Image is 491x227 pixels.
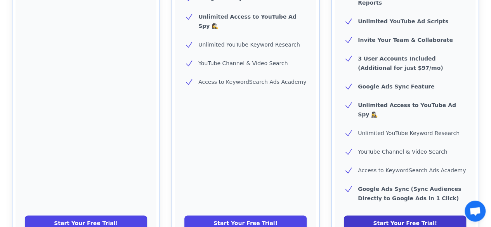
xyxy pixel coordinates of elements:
[358,18,448,24] b: Unlimited YouTube Ad Scripts
[358,102,456,118] b: Unlimited Access to YouTube Ad Spy 🕵️‍♀️
[465,201,486,222] a: Open chat
[358,55,443,71] b: 3 User Accounts Included (Additional for just $97/mo)
[198,42,300,48] span: Unlimited YouTube Keyword Research
[358,149,447,155] span: YouTube Channel & Video Search
[358,37,453,43] b: Invite Your Team & Collaborate
[198,79,306,85] span: Access to KeywordSearch Ads Academy
[198,60,288,66] span: YouTube Channel & Video Search
[358,186,461,201] b: Google Ads Sync (Sync Audiences Directly to Google Ads in 1 Click)
[358,130,460,136] span: Unlimited YouTube Keyword Research
[198,14,297,29] b: Unlimited Access to YouTube Ad Spy 🕵️‍♀️
[358,83,434,90] b: Google Ads Sync Feature
[358,167,466,173] span: Access to KeywordSearch Ads Academy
